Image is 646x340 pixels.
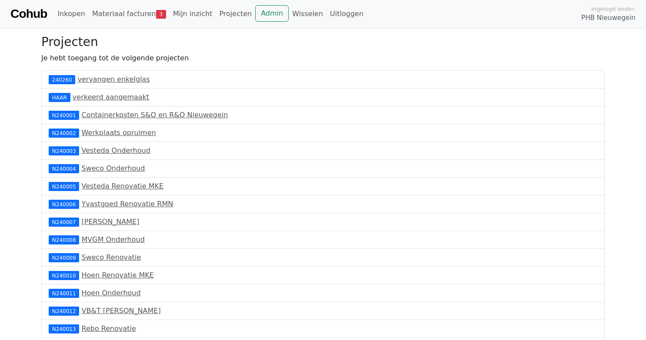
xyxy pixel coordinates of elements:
[49,324,79,333] div: N240013
[81,182,163,190] a: Vesteda Renovatie MKE
[49,235,79,244] div: N240008
[49,289,79,297] div: N240011
[41,53,605,63] p: Je hebt toegang tot de volgende projecten
[49,164,79,173] div: N240004
[49,129,79,137] div: N240002
[81,324,136,333] a: Rebo Renovatie
[326,5,367,23] a: Uitloggen
[216,5,255,23] a: Projecten
[81,218,139,226] a: [PERSON_NAME]
[89,5,170,23] a: Materiaal facturen3
[49,200,79,208] div: N240006
[10,3,47,24] a: Cohub
[156,10,166,19] span: 3
[81,271,153,279] a: Hoen Renovatie MKE
[81,146,150,155] a: Vesteda Onderhoud
[81,200,173,208] a: Yvastgoed Renovatie RMN
[170,5,216,23] a: Mijn inzicht
[81,253,141,261] a: Sweco Renovatie
[289,5,326,23] a: Wisselen
[41,35,605,50] h3: Projecten
[255,5,289,22] a: Admin
[49,182,79,191] div: N240005
[78,75,150,83] a: vervangen enkelglas
[49,271,79,280] div: N240010
[81,307,160,315] a: VB&T [PERSON_NAME]
[49,146,79,155] div: N240003
[49,111,79,119] div: N240001
[81,111,228,119] a: Containerkosten S&O en R&O Nieuwegein
[81,164,145,172] a: Sweco Onderhoud
[81,235,144,244] a: MVGM Onderhoud
[49,253,79,262] div: N240009
[591,5,636,13] span: Ingelogd onder:
[73,93,149,101] a: verkeerd aangemaakt
[81,289,140,297] a: Hoen Onderhoud
[54,5,88,23] a: Inkopen
[49,93,70,102] div: HAAR
[49,218,79,226] div: N240007
[581,13,636,23] span: PHB Nieuwegein
[49,307,79,315] div: N240012
[81,129,156,137] a: Werkplaats opruimen
[49,75,75,84] div: 240260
